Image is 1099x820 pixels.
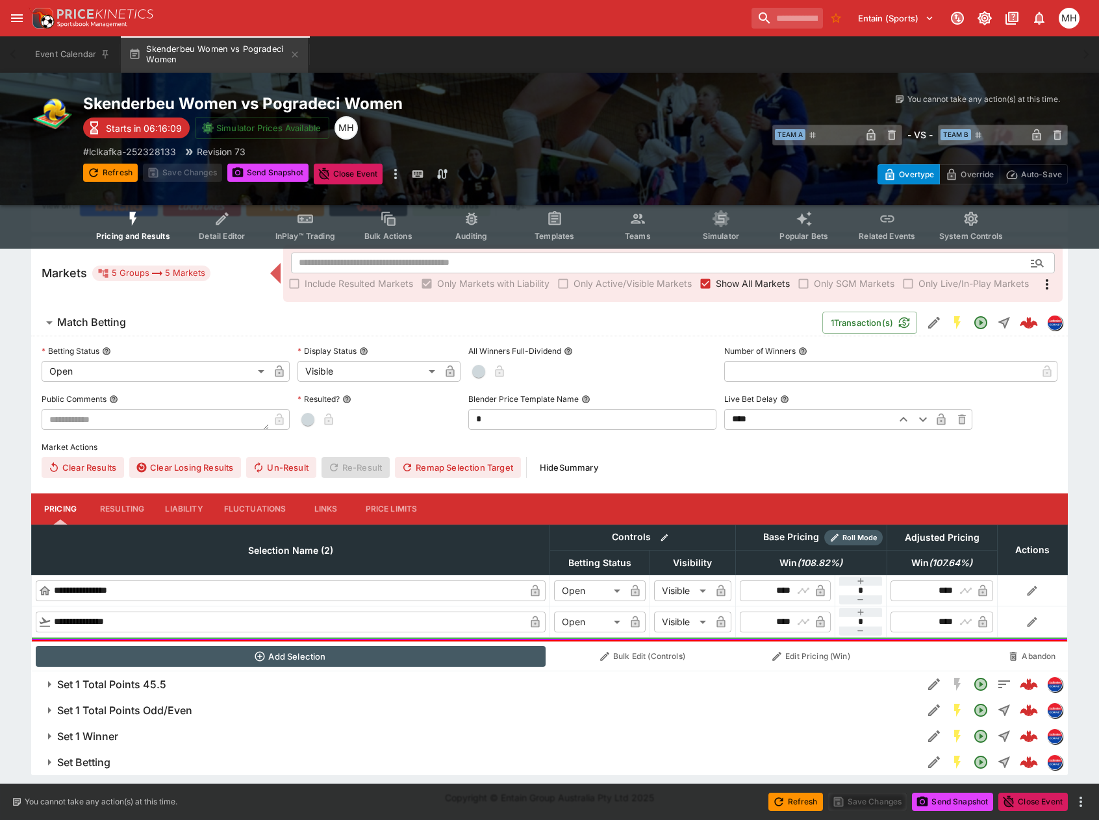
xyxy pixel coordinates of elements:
[998,793,1068,811] button: Close Event
[1048,755,1062,769] img: lclkafka
[305,277,413,290] span: Include Resulted Markets
[57,678,166,691] h6: Set 1 Total Points 45.5
[973,754,989,770] svg: Open
[1020,753,1038,771] div: 663c3c50-7eb5-4f71-8d60-6be42e847856
[992,699,1016,722] button: Straight
[973,315,989,330] svg: Open
[1020,753,1038,771] img: logo-cerberus--red.svg
[724,393,777,404] p: Live Bet Delay
[455,231,487,241] span: Auditing
[918,277,1029,290] span: Only Live/In-Play Markets
[797,555,842,571] em: ( 108.82 %)
[335,116,358,140] div: Michael Hutchinson
[1020,701,1038,719] img: logo-cerberus--red.svg
[581,395,590,404] button: Blender Price Template Name
[42,393,107,404] p: Public Comments
[234,543,347,558] span: Selection Name (2)
[826,8,846,29] button: No Bookmarks
[758,529,824,545] div: Base Pricing
[554,555,646,571] span: Betting Status
[992,751,1016,774] button: Straight
[1059,8,1080,29] div: Michael Hutchinson
[1000,6,1024,30] button: Documentation
[814,277,894,290] span: Only SGM Markets
[887,525,997,550] th: Adjusted Pricing
[973,728,989,744] svg: Open
[468,345,561,356] p: All Winners Full-Dividend
[997,525,1067,575] th: Actions
[90,493,155,525] button: Resulting
[946,673,969,696] button: SGM Disabled
[724,345,796,356] p: Number of Winners
[798,347,807,356] button: Number of Winners
[297,361,440,382] div: Visible
[57,730,118,743] h6: Set 1 Winner
[946,699,969,722] button: SGM Enabled
[42,438,1057,457] label: Market Actions
[121,36,308,73] button: Skenderbeu Women vs Pogradeci Women
[1055,4,1083,32] button: Michael Hutchinson
[57,704,192,717] h6: Set 1 Total Points Odd/Even
[837,532,883,543] span: Roll Mode
[1047,315,1063,330] div: lclkafka
[199,231,245,241] span: Detail Editor
[1047,677,1063,692] div: lclkafka
[83,93,575,114] h2: Copy To Clipboard
[1039,277,1055,292] svg: More
[1016,697,1042,723] a: 525c9de6-d8ec-4090-8d37-eb3f62600105
[922,725,946,748] button: Edit Detail
[946,725,969,748] button: SGM Enabled
[83,164,138,182] button: Refresh
[625,231,651,241] span: Teams
[246,457,316,478] span: Un-Result
[992,311,1016,334] button: Straight
[322,457,390,478] span: Re-Result
[532,457,606,478] button: HideSummary
[31,697,922,723] button: Set 1 Total Points Odd/Even
[1020,314,1038,332] div: b86516f8-60ec-4270-b6f9-8628946c06ca
[57,316,126,329] h6: Match Betting
[780,395,789,404] button: Live Bet Delay
[1016,671,1042,697] a: 7d6450a6-a2dd-4b21-ac43-ad3479fb807f
[25,796,177,808] p: You cannot take any action(s) at this time.
[1020,675,1038,693] div: 7d6450a6-a2dd-4b21-ac43-ad3479fb807f
[395,457,521,478] button: Remap Selection Target
[314,164,383,184] button: Close Event
[765,555,857,571] span: Win(108.82%)
[973,677,989,692] svg: Open
[42,345,99,356] p: Betting Status
[1047,702,1063,718] div: lclkafka
[1000,164,1068,184] button: Auto-Save
[969,673,992,696] button: Open
[703,231,739,241] span: Simulator
[129,457,241,478] button: Clear Losing Results
[656,529,673,546] button: Bulk edit
[42,361,269,382] div: Open
[388,164,403,184] button: more
[554,580,625,601] div: Open
[961,168,994,181] p: Override
[859,231,915,241] span: Related Events
[297,345,357,356] p: Display Status
[468,393,579,404] p: Blender Price Template Name
[969,725,992,748] button: Open
[907,128,933,142] h6: - VS -
[97,266,205,281] div: 5 Groups 5 Markets
[31,310,822,336] button: Match Betting
[109,395,118,404] button: Public Comments
[535,231,574,241] span: Templates
[654,612,711,632] div: Visible
[1020,727,1038,745] div: 8e69acf8-47a8-4091-9f4d-7d07e105b3ba
[1048,729,1062,743] img: lclkafka
[775,129,805,140] span: Team A
[878,164,940,184] button: Overtype
[907,93,1060,105] p: You cannot take any action(s) at this time.
[899,168,934,181] p: Overtype
[654,580,711,601] div: Visible
[946,311,969,334] button: SGM Enabled
[1001,646,1063,667] button: Abandon
[42,457,124,478] button: Clear Results
[969,699,992,722] button: Open
[197,145,246,158] p: Revision 73
[83,145,176,158] p: Copy To Clipboard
